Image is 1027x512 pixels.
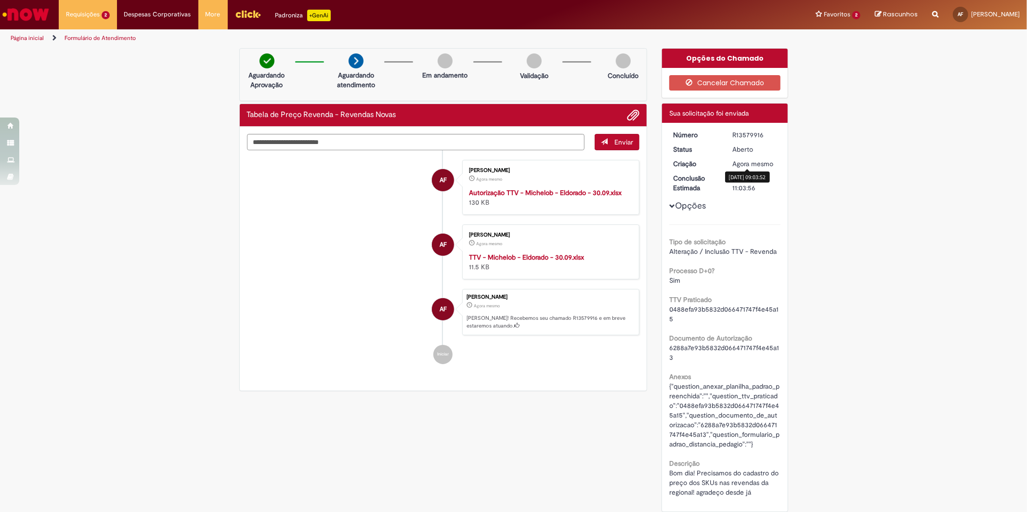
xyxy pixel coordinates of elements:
[333,70,379,90] p: Aguardando atendimento
[235,7,261,21] img: click_logo_yellow_360x200.png
[247,134,585,150] textarea: Digite sua mensagem aqui...
[669,343,779,362] span: 6288a7e93b5832d066471747f4e45a13
[244,70,290,90] p: Aguardando Aprovação
[520,71,548,80] p: Validação
[474,303,500,309] span: Agora mesmo
[440,233,447,256] span: AF
[669,334,752,342] b: Documento de Autorização
[432,298,454,320] div: Antonio Vanderlei Rocha Mendes Filho
[669,459,700,468] b: Descrição
[476,241,502,247] span: Agora mesmo
[102,11,110,19] span: 2
[883,10,918,19] span: Rascunhos
[438,53,453,68] img: img-circle-grey.png
[627,109,639,121] button: Adicionar anexos
[669,266,715,275] b: Processo D+0?
[669,237,726,246] b: Tipo de solicitação
[669,247,777,256] span: Alteração / Inclusão TTV - Revenda
[469,188,629,207] div: 130 KB
[349,53,364,68] img: arrow-next.png
[206,10,221,19] span: More
[467,294,634,300] div: [PERSON_NAME]
[124,10,191,19] span: Despesas Corporativas
[669,469,780,497] span: Bom dia! Precisamos do cadastro do preço dos SKUs nas revendas da regional! agradeço desde já
[666,130,725,140] dt: Número
[440,298,447,321] span: AF
[725,171,770,183] div: [DATE] 09:03:52
[307,10,331,21] p: +GenAi
[852,11,860,19] span: 2
[469,232,629,238] div: [PERSON_NAME]
[958,11,963,17] span: AF
[669,276,680,285] span: Sim
[476,176,502,182] time: 30/09/2025 09:03:43
[65,34,136,42] a: Formulário de Atendimento
[440,169,447,192] span: AF
[422,70,468,80] p: Em andamento
[469,168,629,173] div: [PERSON_NAME]
[666,144,725,154] dt: Status
[1,5,51,24] img: ServiceNow
[666,173,725,193] dt: Conclusão Estimada
[469,188,622,197] a: Autorização TTV - Michelob - Eldorado - 30.09.xlsx
[732,144,777,154] div: Aberto
[669,305,779,323] span: 0488efa93b5832d066471747f4e45a15
[614,138,633,146] span: Enviar
[247,150,640,374] ul: Histórico de tíquete
[247,111,396,119] h2: Tabela de Preço Revenda - Revendas Novas Histórico de tíquete
[474,303,500,309] time: 30/09/2025 09:03:52
[66,10,100,19] span: Requisições
[875,10,918,19] a: Rascunhos
[7,29,677,47] ul: Trilhas de página
[669,75,780,91] button: Cancelar Chamado
[275,10,331,21] div: Padroniza
[666,159,725,169] dt: Criação
[971,10,1020,18] span: [PERSON_NAME]
[476,241,502,247] time: 30/09/2025 09:03:32
[595,134,639,150] button: Enviar
[469,253,584,262] a: TTV - Michelob - Eldorado - 30.09.xlsx
[732,159,773,168] span: Agora mesmo
[669,295,712,304] b: TTV Praticado
[476,176,502,182] span: Agora mesmo
[616,53,631,68] img: img-circle-grey.png
[432,169,454,191] div: Antonio Vanderlei Rocha Mendes Filho
[467,315,634,329] p: [PERSON_NAME]! Recebemos seu chamado R13579916 e em breve estaremos atuando.
[247,289,640,335] li: Antonio Vanderlei Rocha Mendes Filho
[527,53,542,68] img: img-circle-grey.png
[669,109,749,118] span: Sua solicitação foi enviada
[732,130,777,140] div: R13579916
[608,71,638,80] p: Concluído
[669,372,691,381] b: Anexos
[432,234,454,256] div: Antonio Vanderlei Rocha Mendes Filho
[669,382,780,448] span: {"question_anexar_planilha_padrao_preenchida":"","question_ttv_praticado":"0488efa93b5832d0664717...
[732,159,777,169] div: 30/09/2025 09:03:52
[469,252,629,272] div: 11.5 KB
[824,10,850,19] span: Favoritos
[11,34,44,42] a: Página inicial
[662,49,788,68] div: Opções do Chamado
[260,53,274,68] img: check-circle-green.png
